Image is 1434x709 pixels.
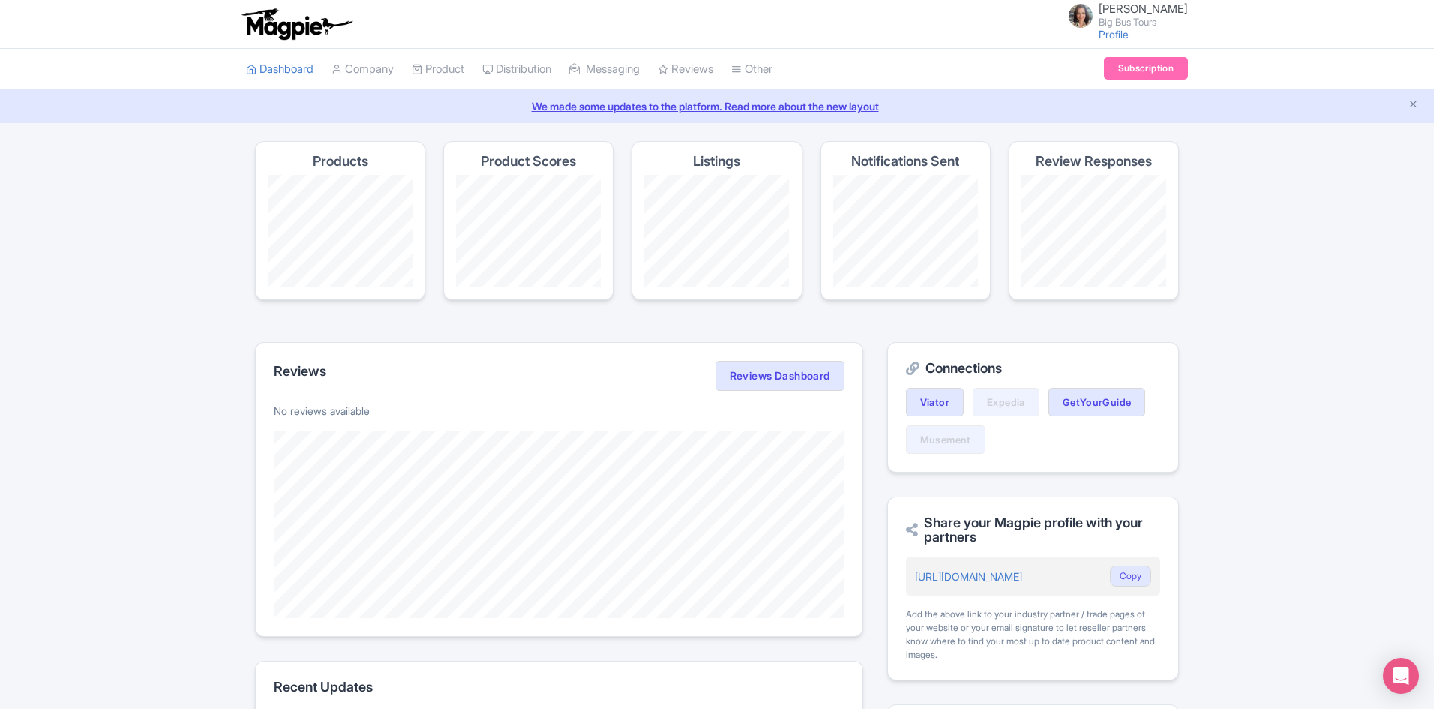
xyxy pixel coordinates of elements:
[274,364,326,379] h2: Reviews
[1104,57,1188,80] a: Subscription
[906,388,964,416] a: Viator
[1099,2,1188,16] span: [PERSON_NAME]
[1060,3,1188,27] a: [PERSON_NAME] Big Bus Tours
[1099,28,1129,41] a: Profile
[973,388,1039,416] a: Expedia
[1069,4,1093,28] img: jfp7o2nd6rbrsspqilhl.jpg
[331,49,394,90] a: Company
[238,8,355,41] img: logo-ab69f6fb50320c5b225c76a69d11143b.png
[274,403,844,419] p: No reviews available
[246,49,313,90] a: Dashboard
[906,608,1160,662] div: Add the above link to your industry partner / trade pages of your website or your email signature...
[1408,97,1419,114] button: Close announcement
[274,680,844,695] h2: Recent Updates
[1099,17,1188,27] small: Big Bus Tours
[569,49,640,90] a: Messaging
[1048,388,1146,416] a: GetYourGuide
[693,154,740,169] h4: Listings
[851,154,959,169] h4: Notifications Sent
[313,154,368,169] h4: Products
[1110,566,1151,587] button: Copy
[731,49,772,90] a: Other
[9,98,1425,114] a: We made some updates to the platform. Read more about the new layout
[412,49,464,90] a: Product
[906,515,1160,545] h2: Share your Magpie profile with your partners
[906,425,985,454] a: Musement
[1383,658,1419,694] div: Open Intercom Messenger
[1036,154,1152,169] h4: Review Responses
[915,570,1022,583] a: [URL][DOMAIN_NAME]
[481,154,576,169] h4: Product Scores
[658,49,713,90] a: Reviews
[482,49,551,90] a: Distribution
[906,361,1160,376] h2: Connections
[715,361,844,391] a: Reviews Dashboard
